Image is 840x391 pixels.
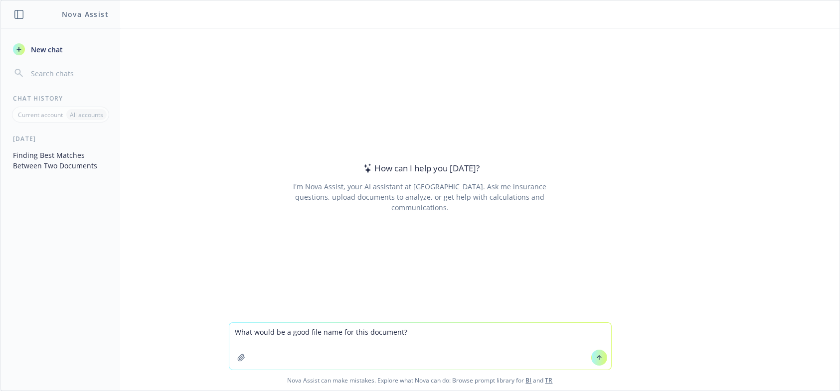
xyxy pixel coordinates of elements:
[9,147,112,174] button: Finding Best Matches Between Two Documents
[280,181,560,213] div: I'm Nova Assist, your AI assistant at [GEOGRAPHIC_DATA]. Ask me insurance questions, upload docum...
[1,94,120,103] div: Chat History
[18,111,63,119] p: Current account
[9,40,112,58] button: New chat
[62,9,109,19] h1: Nova Assist
[29,66,108,80] input: Search chats
[360,162,480,175] div: How can I help you [DATE]?
[229,323,611,370] textarea: What would be a good file name for this document?
[526,376,532,385] a: BI
[545,376,553,385] a: TR
[29,44,63,55] span: New chat
[4,370,836,391] span: Nova Assist can make mistakes. Explore what Nova can do: Browse prompt library for and
[1,134,120,143] div: [DATE]
[70,111,103,119] p: All accounts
